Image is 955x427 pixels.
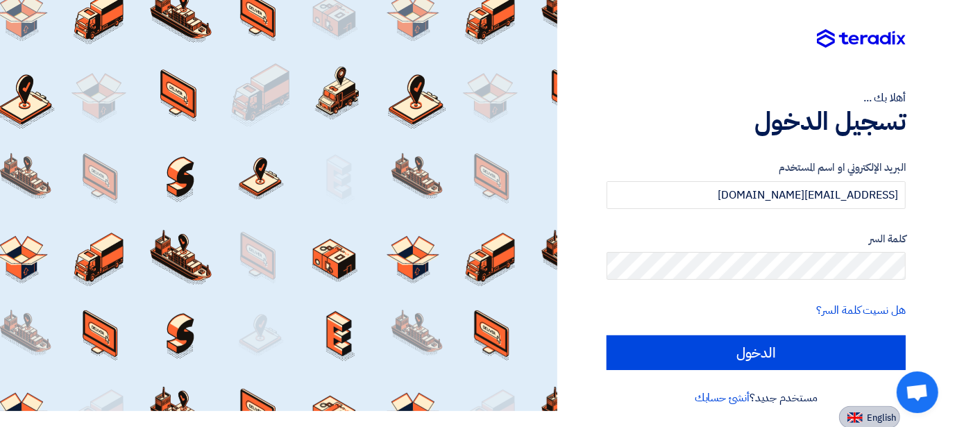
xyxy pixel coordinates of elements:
[607,231,906,247] label: كلمة السر
[867,413,896,423] span: English
[607,181,906,209] input: أدخل بريد العمل الإلكتروني او اسم المستخدم الخاص بك ...
[607,106,906,137] h1: تسجيل الدخول
[607,335,906,370] input: الدخول
[607,90,906,106] div: أهلا بك ...
[897,371,938,413] div: Open chat
[607,390,906,406] div: مستخدم جديد؟
[817,302,906,319] a: هل نسيت كلمة السر؟
[695,390,750,406] a: أنشئ حسابك
[817,29,906,49] img: Teradix logo
[847,412,863,423] img: en-US.png
[607,160,906,176] label: البريد الإلكتروني او اسم المستخدم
